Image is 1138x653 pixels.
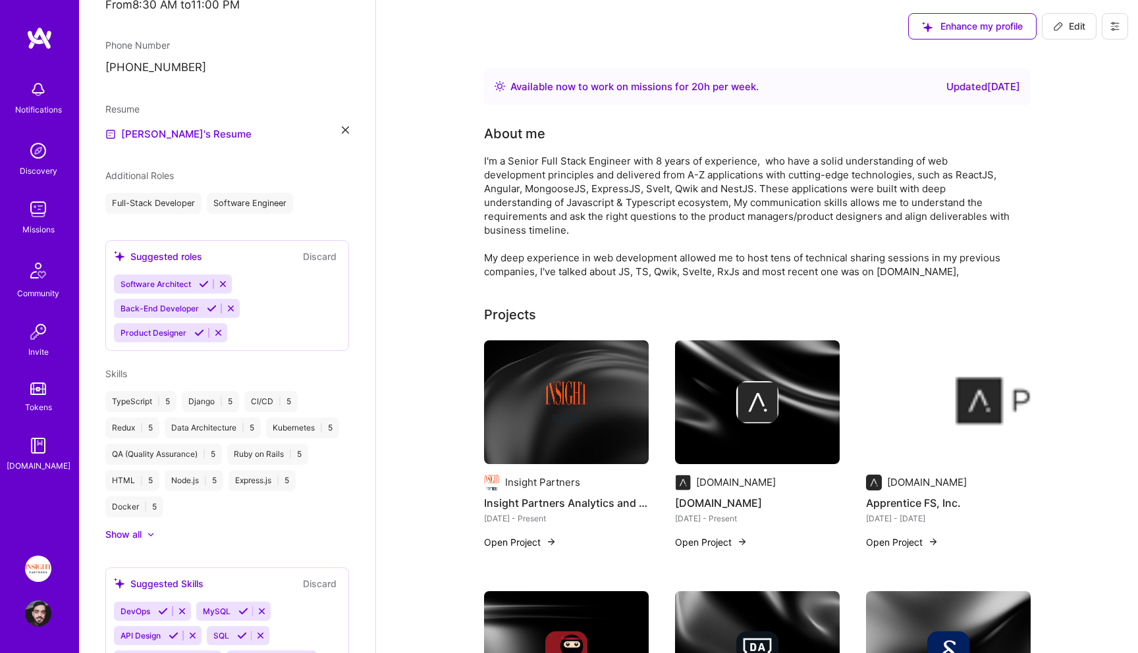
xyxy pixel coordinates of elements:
[114,578,125,589] i: icon SuggestedTeams
[675,535,747,549] button: Open Project
[20,164,57,178] div: Discovery
[105,391,176,412] div: TypeScript 5
[25,600,51,627] img: User Avatar
[510,79,759,95] div: Available now to work on missions for h per week .
[866,475,882,490] img: Company logo
[114,577,203,590] div: Suggested Skills
[105,170,174,181] span: Additional Roles
[105,39,170,51] span: Phone Number
[144,502,147,512] span: |
[121,328,186,338] span: Product Designer
[675,511,840,525] div: [DATE] - Present
[320,423,323,433] span: |
[121,303,199,313] span: Back-End Developer
[279,396,281,407] span: |
[218,279,228,289] i: Reject
[114,249,202,263] div: Suggested roles
[220,396,223,407] span: |
[505,475,580,489] div: Insight Partners
[242,423,244,433] span: |
[25,432,51,459] img: guide book
[25,400,52,414] div: Tokens
[105,528,142,541] div: Show all
[121,606,150,616] span: DevOps
[207,193,293,214] div: Software Engineer
[105,444,222,465] div: QA (Quality Assurance) 5
[203,606,230,616] span: MySQL
[22,556,55,582] a: Insight Partners: Data & AI - Sourcing
[25,556,51,582] img: Insight Partners: Data & AI - Sourcing
[546,536,556,547] img: arrow-right
[28,345,49,359] div: Invite
[675,340,840,464] img: cover
[7,459,70,473] div: [DOMAIN_NAME]
[484,154,1011,278] div: I'm a Senior Full Stack Engineer with 8 years of experience, who have a solid understanding of we...
[946,79,1020,95] div: Updated [DATE]
[277,475,279,486] span: |
[737,536,747,547] img: arrow-right
[545,381,587,423] img: Company logo
[675,475,691,490] img: Company logo
[17,286,59,300] div: Community
[484,475,500,490] img: Company logo
[736,381,778,423] img: Company logo
[26,26,53,50] img: logo
[213,631,229,640] span: SQL
[1042,13,1097,39] button: Edit
[105,193,202,214] div: Full-Stack Developer
[203,449,205,459] span: |
[299,576,340,591] button: Discard
[696,475,776,489] div: [DOMAIN_NAME]
[22,255,54,286] img: Community
[165,470,223,491] div: Node.js 5
[105,470,159,491] div: HTML 5
[207,303,217,313] i: Accept
[199,279,209,289] i: Accept
[105,496,163,517] div: Docker 5
[484,494,649,511] h4: Insight Partners Analytics and Data Visualizations
[25,196,51,222] img: teamwork
[105,60,349,76] p: [PHONE_NUMBER]
[188,631,198,640] i: Reject
[299,249,340,264] button: Discard
[105,129,116,140] img: Resume
[691,80,704,93] span: 20
[237,631,247,640] i: Accept
[105,126,252,142] a: [PERSON_NAME]'s Resume
[866,340,1031,464] img: Apprentice FS, Inc.
[289,449,292,459] span: |
[866,494,1031,511] h4: Apprentice FS, Inc.
[15,103,62,117] div: Notifications
[244,391,298,412] div: CI/CD 5
[22,222,55,236] div: Missions
[227,444,308,465] div: Ruby on Rails 5
[866,511,1031,525] div: [DATE] - [DATE]
[194,328,204,338] i: Accept
[484,124,545,144] div: About me
[238,606,248,616] i: Accept
[908,13,1037,39] button: Enhance my profile
[25,76,51,103] img: bell
[169,631,178,640] i: Accept
[182,391,239,412] div: Django 5
[928,536,938,547] img: arrow-right
[165,417,261,438] div: Data Architecture 5
[22,600,55,627] a: User Avatar
[675,494,840,511] h4: [DOMAIN_NAME]
[30,382,46,395] img: tokens
[484,305,536,325] div: Projects
[866,535,938,549] button: Open Project
[105,417,159,438] div: Redux 5
[204,475,207,486] span: |
[484,340,649,464] img: cover
[121,631,161,640] span: API Design
[25,138,51,164] img: discovery
[887,475,967,489] div: [DOMAIN_NAME]
[140,423,143,433] span: |
[266,417,339,438] div: Kubernetes 5
[257,606,267,616] i: Reject
[226,303,236,313] i: Reject
[158,606,168,616] i: Accept
[177,606,187,616] i: Reject
[157,396,160,407] span: |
